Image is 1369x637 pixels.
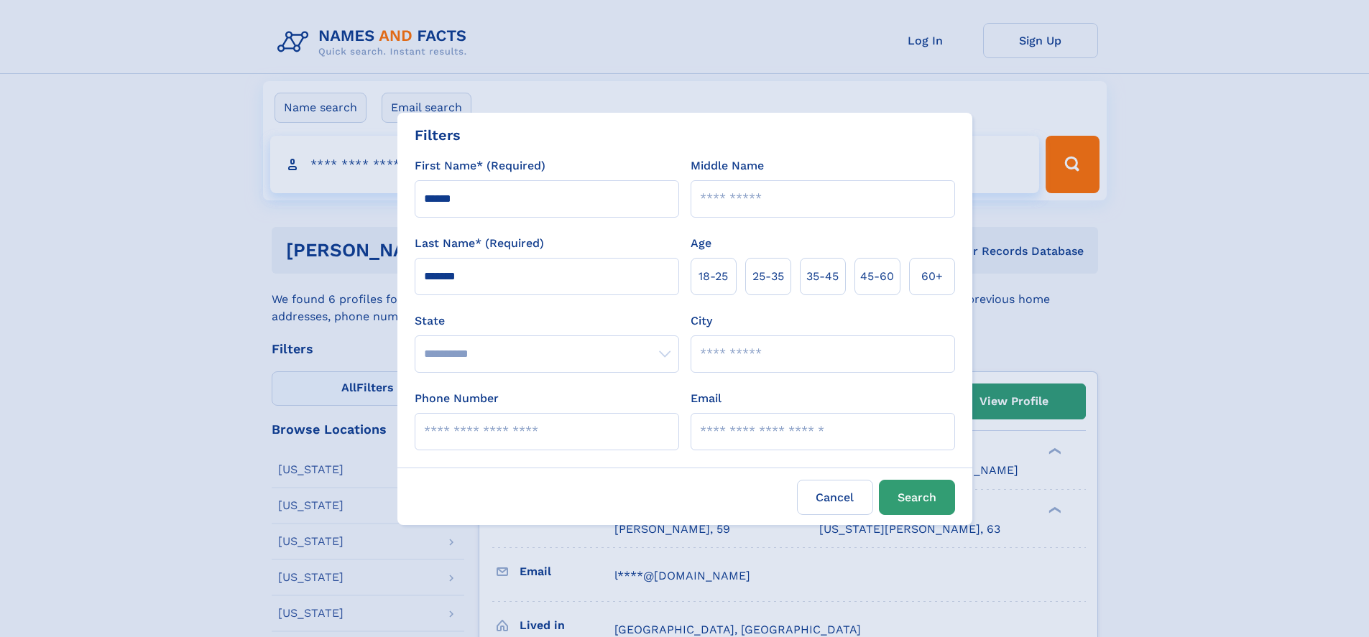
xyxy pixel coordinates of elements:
[691,157,764,175] label: Middle Name
[806,268,839,285] span: 35‑45
[752,268,784,285] span: 25‑35
[415,124,461,146] div: Filters
[415,390,499,407] label: Phone Number
[921,268,943,285] span: 60+
[415,157,545,175] label: First Name* (Required)
[860,268,894,285] span: 45‑60
[691,235,711,252] label: Age
[699,268,728,285] span: 18‑25
[415,312,679,330] label: State
[691,312,712,330] label: City
[691,390,722,407] label: Email
[415,235,544,252] label: Last Name* (Required)
[797,480,873,515] label: Cancel
[879,480,955,515] button: Search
